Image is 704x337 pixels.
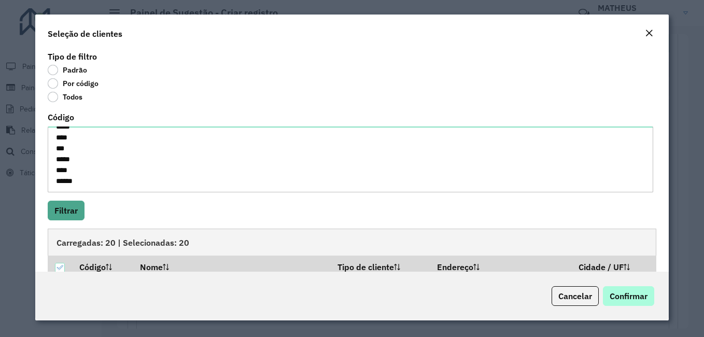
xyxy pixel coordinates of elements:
[642,27,656,40] button: Close
[603,286,654,306] button: Confirmar
[48,201,85,220] button: Filtrar
[645,29,653,37] em: Fechar
[552,286,599,306] button: Cancelar
[48,50,97,63] label: Tipo de filtro
[48,92,82,102] label: Todos
[48,27,122,40] h4: Seleção de clientes
[72,256,133,277] th: Código
[48,78,98,89] label: Por código
[133,256,330,277] th: Nome
[430,256,571,277] th: Endereço
[330,256,430,277] th: Tipo de cliente
[558,291,592,301] span: Cancelar
[48,229,656,256] div: Carregadas: 20 | Selecionadas: 20
[48,111,74,123] label: Código
[48,65,87,75] label: Padrão
[571,256,656,277] th: Cidade / UF
[610,291,647,301] span: Confirmar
